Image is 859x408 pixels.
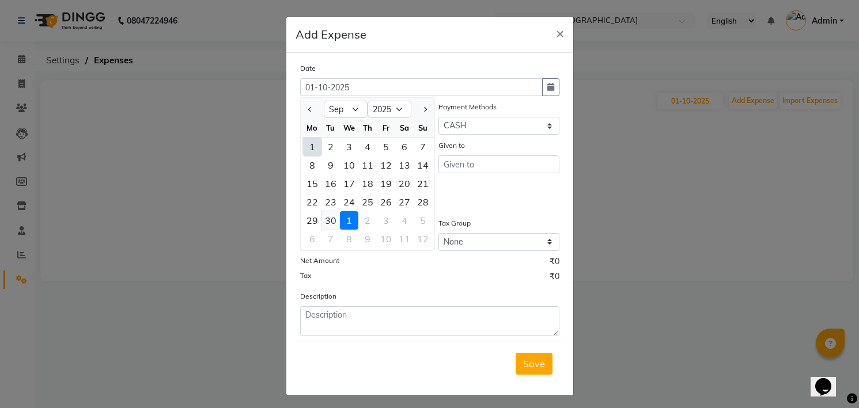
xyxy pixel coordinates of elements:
div: Tuesday, September 23, 2025 [321,193,340,211]
div: 8 [303,156,321,174]
div: Tuesday, September 16, 2025 [321,174,340,193]
div: 26 [377,193,395,211]
div: Mo [303,119,321,137]
label: Given to [438,140,465,151]
div: 1 [303,138,321,156]
div: Thursday, September 18, 2025 [358,174,377,193]
input: Given to [438,155,559,173]
div: 13 [395,156,414,174]
div: Wednesday, September 24, 2025 [340,193,358,211]
div: 29 [303,211,321,230]
div: Tuesday, September 2, 2025 [321,138,340,156]
h5: Add Expense [296,26,366,43]
label: Tax [300,270,311,281]
div: Monday, September 8, 2025 [303,156,321,174]
label: Tax Group [438,218,471,228]
div: Monday, September 22, 2025 [303,193,321,211]
button: Next month [419,100,429,119]
div: Friday, September 19, 2025 [377,174,395,193]
button: Close [547,17,573,49]
div: 30 [321,211,340,230]
div: Sunday, September 28, 2025 [414,193,432,211]
div: Sunday, September 14, 2025 [414,156,432,174]
div: 2 [321,138,340,156]
div: Thursday, September 11, 2025 [358,156,377,174]
div: Friday, September 5, 2025 [377,138,395,156]
select: Select year [368,101,411,118]
div: Fr [377,119,395,137]
div: 14 [414,156,432,174]
span: × [556,24,564,41]
div: Wednesday, September 3, 2025 [340,138,358,156]
button: Save [516,353,553,375]
div: Tuesday, September 30, 2025 [321,211,340,230]
button: Previous month [305,100,315,119]
div: 15 [303,174,321,193]
div: 6 [395,138,414,156]
div: 25 [358,193,377,211]
div: 4 [358,138,377,156]
div: Saturday, September 27, 2025 [395,193,414,211]
div: Monday, September 29, 2025 [303,211,321,230]
div: Saturday, September 20, 2025 [395,174,414,193]
div: Tu [321,119,340,137]
div: 5 [377,138,395,156]
div: 28 [414,193,432,211]
select: Select month [324,101,368,118]
div: 7 [414,138,432,156]
div: Tuesday, September 9, 2025 [321,156,340,174]
div: 10 [340,156,358,174]
div: Sunday, September 21, 2025 [414,174,432,193]
div: Saturday, September 6, 2025 [395,138,414,156]
div: Friday, September 12, 2025 [377,156,395,174]
div: 22 [303,193,321,211]
div: 17 [340,174,358,193]
div: 1 [340,211,358,230]
div: Wednesday, September 17, 2025 [340,174,358,193]
div: We [340,119,358,137]
label: Description [300,291,336,302]
iframe: chat widget [811,362,847,396]
span: ₹0 [550,270,559,285]
span: Save [523,358,545,369]
div: 20 [395,174,414,193]
div: Th [358,119,377,137]
div: 21 [414,174,432,193]
div: Sa [395,119,414,137]
div: 3 [340,138,358,156]
span: ₹0 [550,256,559,270]
div: Monday, September 1, 2025 [303,138,321,156]
div: 23 [321,193,340,211]
div: Su [414,119,432,137]
label: Date [300,63,316,74]
label: Net Amount [300,256,339,266]
div: 18 [358,174,377,193]
div: 9 [321,156,340,174]
div: Thursday, September 4, 2025 [358,138,377,156]
div: Monday, September 15, 2025 [303,174,321,193]
div: Friday, September 26, 2025 [377,193,395,211]
div: Saturday, September 13, 2025 [395,156,414,174]
div: 12 [377,156,395,174]
div: 16 [321,174,340,193]
div: 27 [395,193,414,211]
div: Thursday, September 25, 2025 [358,193,377,211]
div: Wednesday, October 1, 2025 [340,211,358,230]
div: Sunday, September 7, 2025 [414,138,432,156]
div: 11 [358,156,377,174]
div: 24 [340,193,358,211]
div: 19 [377,174,395,193]
div: Wednesday, September 10, 2025 [340,156,358,174]
label: Payment Methods [438,102,497,112]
